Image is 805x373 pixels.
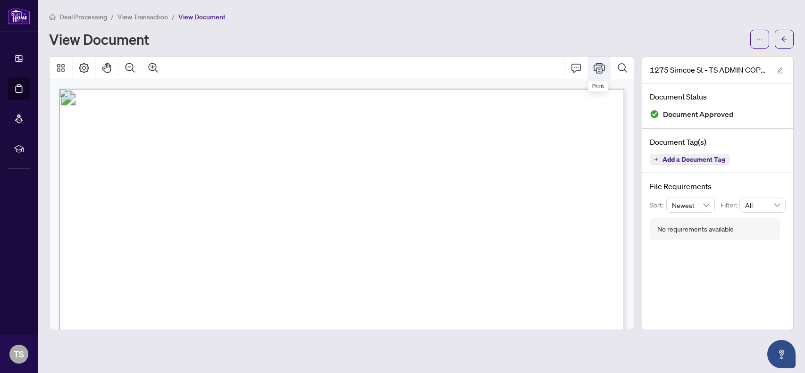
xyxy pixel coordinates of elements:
[49,14,56,20] span: home
[15,15,23,23] img: logo_orange.svg
[663,108,734,121] span: Document Approved
[654,157,659,162] span: plus
[172,11,175,22] li: /
[650,200,666,210] p: Sort:
[25,55,33,62] img: tab_domain_overview_orange.svg
[721,200,739,210] p: Filter:
[657,224,734,234] div: No requirements available
[650,109,659,119] img: Document Status
[117,13,168,21] span: View Transaction
[15,25,23,32] img: website_grey.svg
[25,25,156,32] div: Domain: [PERSON_NAME][DOMAIN_NAME]
[104,56,159,62] div: Keywords by Traffic
[8,7,30,25] img: logo
[745,198,780,212] span: All
[36,56,84,62] div: Domain Overview
[650,64,768,75] span: 1275 Simcoe St - TS ADMIN COPY.pdf
[650,136,786,148] h4: Document Tag(s)
[94,55,101,62] img: tab_keywords_by_traffic_grey.svg
[49,32,149,47] h1: View Document
[767,340,796,368] button: Open asap
[111,11,114,22] li: /
[59,13,107,21] span: Deal Processing
[650,181,786,192] h4: File Requirements
[781,36,788,42] span: arrow-left
[662,156,725,163] span: Add a Document Tag
[650,91,786,102] h4: Document Status
[672,198,710,212] span: Newest
[178,13,226,21] span: View Document
[26,15,46,23] div: v 4.0.25
[777,67,783,74] span: edit
[14,348,24,361] span: TS
[756,36,763,42] span: ellipsis
[650,154,730,165] button: Add a Document Tag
